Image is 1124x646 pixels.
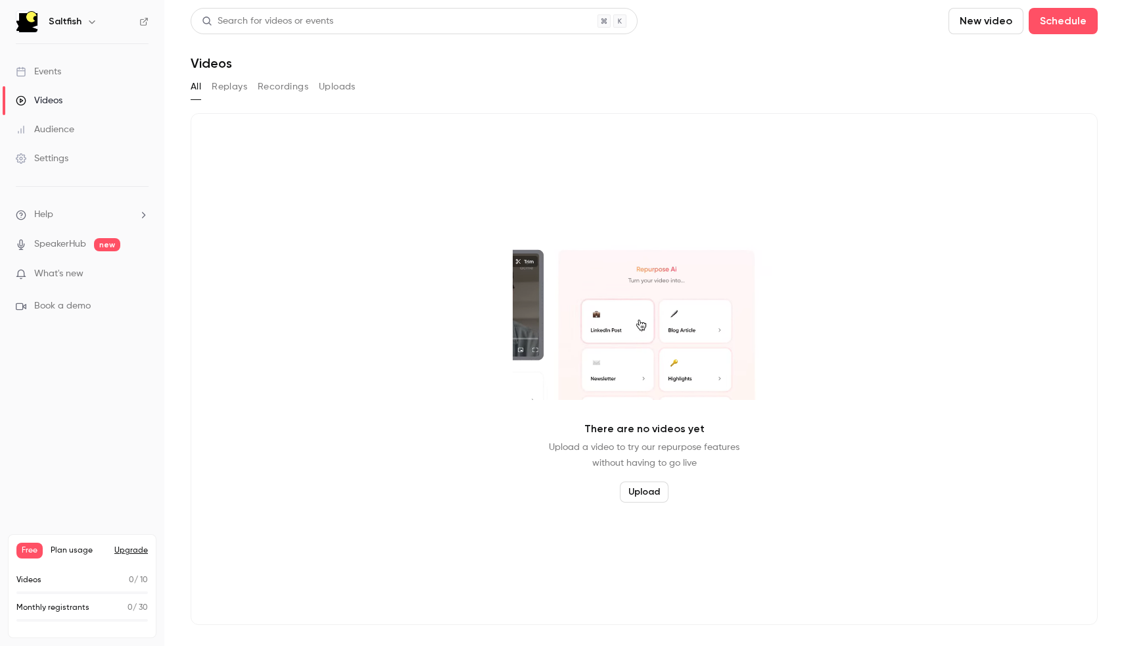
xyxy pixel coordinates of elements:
div: Events [16,65,61,78]
iframe: Noticeable Trigger [133,268,149,280]
h1: Videos [191,55,232,71]
button: Replays [212,76,247,97]
span: Help [34,208,53,222]
section: Videos [191,8,1098,638]
h6: Saltfish [49,15,82,28]
span: Free [16,543,43,559]
div: Search for videos or events [202,14,333,28]
span: Plan usage [51,545,106,556]
a: SpeakerHub [34,237,86,251]
p: Upload a video to try our repurpose features without having to go live [549,439,739,471]
span: Book a demo [34,299,91,313]
div: Settings [16,152,68,165]
span: 0 [129,576,134,584]
div: Audience [16,123,74,136]
button: Uploads [319,76,356,97]
button: All [191,76,201,97]
p: / 10 [129,574,148,586]
p: Monthly registrants [16,602,89,614]
button: Upload [620,482,668,503]
span: new [94,238,120,251]
p: There are no videos yet [584,421,705,437]
div: Videos [16,94,62,107]
span: What's new [34,267,83,281]
button: Upgrade [114,545,148,556]
p: / 30 [128,602,148,614]
button: New video [948,8,1023,34]
img: Saltfish [16,11,37,32]
button: Schedule [1029,8,1098,34]
li: help-dropdown-opener [16,208,149,222]
button: Recordings [258,76,308,97]
p: Videos [16,574,41,586]
span: 0 [128,604,133,612]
